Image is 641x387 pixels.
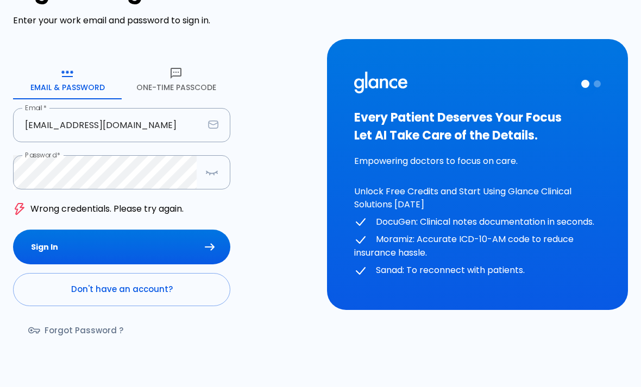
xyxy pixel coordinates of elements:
p: Moramiz: Accurate ICD-10-AM code to reduce insurance hassle. [354,233,601,259]
a: Don't have an account? [13,273,230,306]
p: DocuGen: Clinical notes documentation in seconds. [354,215,601,229]
p: Wrong credentials. Please try again. [30,202,184,215]
h3: Every Patient Deserves Your Focus Let AI Take Care of the Details. [354,109,601,144]
p: Empowering doctors to focus on care. [354,155,601,168]
p: Enter your work email and password to sign in. [13,14,314,27]
a: Forgot Password ? [13,315,141,346]
button: Email & Password [13,60,122,99]
p: Sanad: To reconnect with patients. [354,264,601,277]
p: Unlock Free Credits and Start Using Glance Clinical Solutions [DATE] [354,185,601,211]
button: Sign In [13,230,230,265]
button: One-Time Passcode [122,60,230,99]
input: dr.ahmed@clinic.com [13,108,204,142]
